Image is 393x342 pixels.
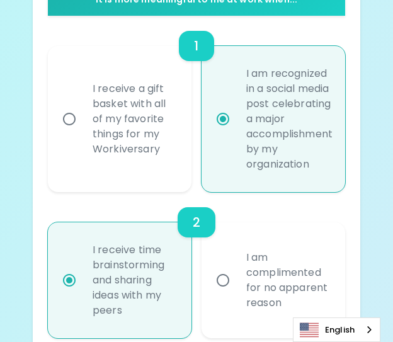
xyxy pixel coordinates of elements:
[48,192,345,338] div: choice-group-check
[83,227,185,333] div: I receive time brainstorming and sharing ideas with my peers
[83,66,185,172] div: I receive a gift basket with all of my favorite things for my Workiversary
[236,235,338,326] div: I am complimented for no apparent reason
[193,212,200,232] h6: 2
[48,16,345,192] div: choice-group-check
[293,317,380,342] aside: Language selected: English
[236,51,343,187] div: I am recognized in a social media post celebrating a major accomplishment by my organization
[293,317,380,342] div: Language
[293,318,380,341] a: English
[194,36,198,56] h6: 1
